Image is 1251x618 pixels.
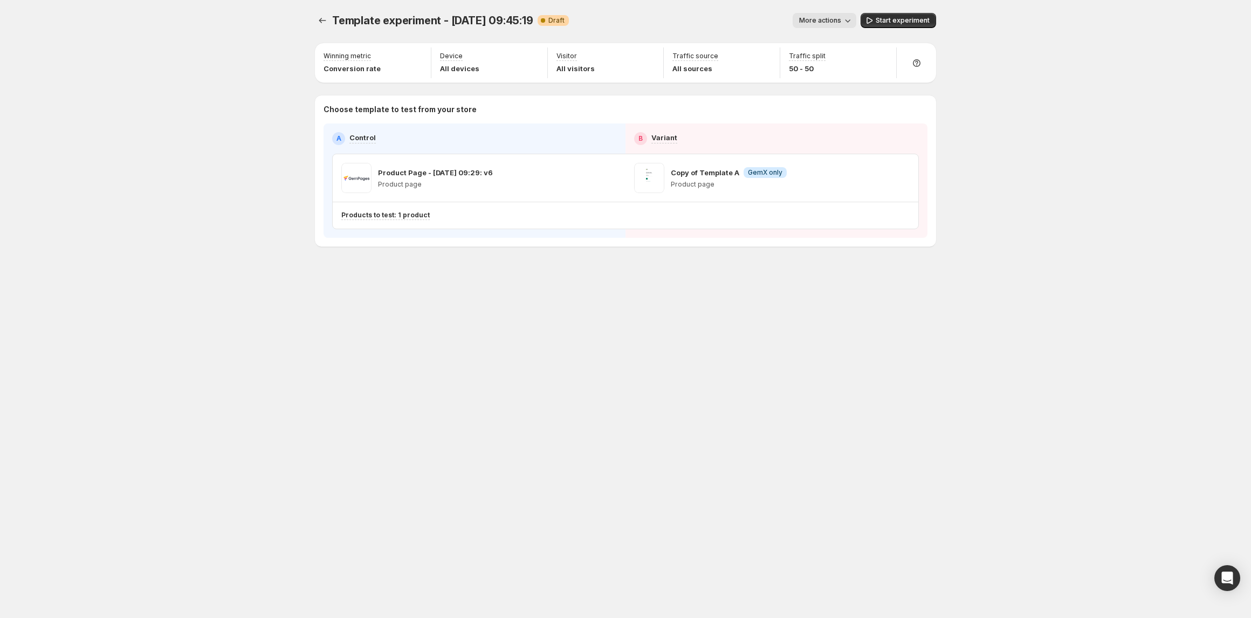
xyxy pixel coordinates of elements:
[789,63,826,74] p: 50 - 50
[556,52,577,60] p: Visitor
[324,63,381,74] p: Conversion rate
[638,134,643,143] h2: B
[332,14,533,27] span: Template experiment - [DATE] 09:45:19
[324,52,371,60] p: Winning metric
[789,52,826,60] p: Traffic split
[440,52,463,60] p: Device
[324,104,927,115] p: Choose template to test from your store
[861,13,936,28] button: Start experiment
[671,180,787,189] p: Product page
[634,163,664,193] img: Copy of Template A
[336,134,341,143] h2: A
[672,52,718,60] p: Traffic source
[315,13,330,28] button: Experiments
[548,16,565,25] span: Draft
[556,63,595,74] p: All visitors
[799,16,841,25] span: More actions
[793,13,856,28] button: More actions
[651,132,677,143] p: Variant
[349,132,376,143] p: Control
[378,180,493,189] p: Product page
[440,63,479,74] p: All devices
[341,211,430,219] p: Products to test: 1 product
[378,167,493,178] p: Product Page - [DATE] 09:29: v6
[341,163,372,193] img: Product Page - Jul 30, 09:29: v6
[672,63,718,74] p: All sources
[748,168,782,177] span: GemX only
[671,167,739,178] p: Copy of Template A
[876,16,930,25] span: Start experiment
[1214,565,1240,591] div: Open Intercom Messenger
